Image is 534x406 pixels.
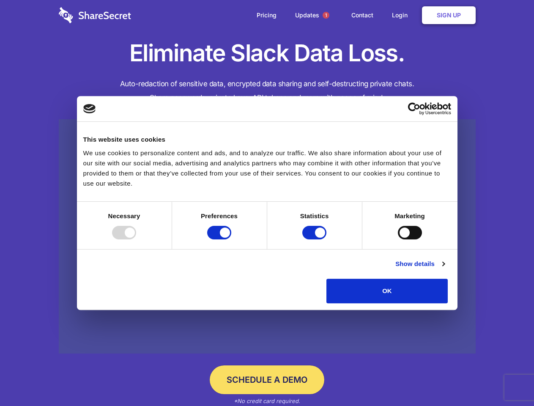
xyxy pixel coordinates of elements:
em: *No credit card required. [234,398,300,404]
strong: Necessary [108,212,140,219]
strong: Statistics [300,212,329,219]
img: logo [83,104,96,113]
a: Usercentrics Cookiebot - opens in a new window [377,102,451,115]
a: Login [383,2,420,28]
h4: Auto-redaction of sensitive data, encrypted data sharing and self-destructing private chats. Shar... [59,77,476,105]
strong: Preferences [201,212,238,219]
div: We use cookies to personalize content and ads, and to analyze our traffic. We also share informat... [83,148,451,189]
span: 1 [323,12,329,19]
h1: Eliminate Slack Data Loss. [59,38,476,69]
a: Wistia video thumbnail [59,119,476,354]
a: Schedule a Demo [210,365,324,394]
a: Contact [343,2,382,28]
img: logo-wordmark-white-trans-d4663122ce5f474addd5e946df7df03e33cb6a1c49d2221995e7729f52c070b2.svg [59,7,131,23]
a: Show details [395,259,444,269]
div: This website uses cookies [83,134,451,145]
a: Sign Up [422,6,476,24]
a: Pricing [248,2,285,28]
button: OK [326,279,448,303]
strong: Marketing [394,212,425,219]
